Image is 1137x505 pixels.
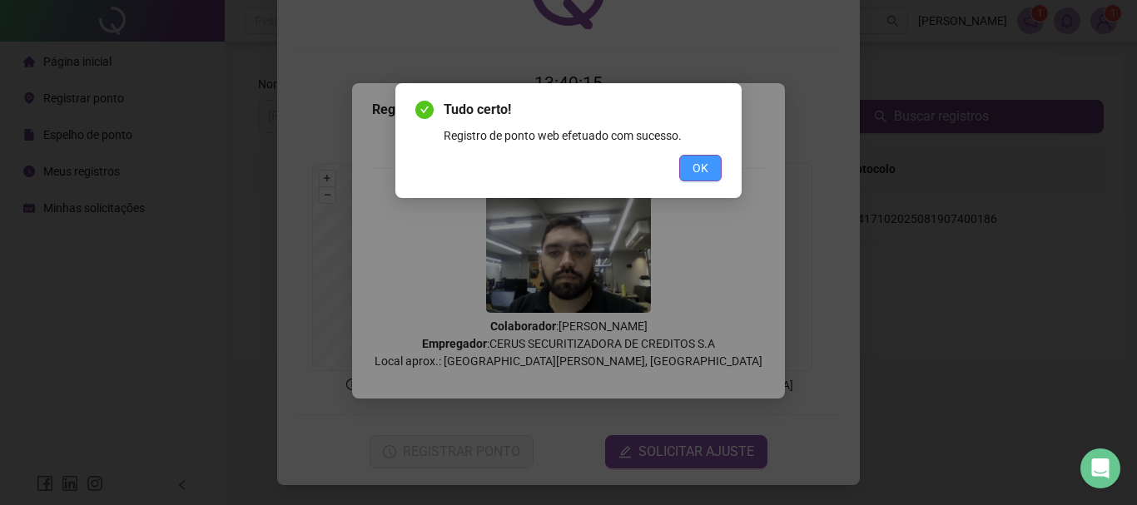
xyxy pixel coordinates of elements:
span: check-circle [415,101,434,119]
div: Registro de ponto web efetuado com sucesso. [444,126,722,145]
div: Open Intercom Messenger [1080,448,1120,488]
button: OK [679,155,722,181]
span: Tudo certo! [444,100,722,120]
span: OK [693,159,708,177]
